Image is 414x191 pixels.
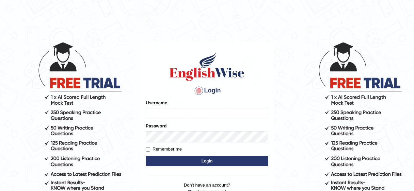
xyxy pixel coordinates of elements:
[146,147,150,152] input: Remember me
[146,156,268,166] button: Login
[146,123,166,129] label: Password
[146,100,167,106] label: Username
[146,85,268,96] h4: Login
[168,51,246,82] img: Logo of English Wise sign in for intelligent practice with AI
[146,146,182,153] label: Remember me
